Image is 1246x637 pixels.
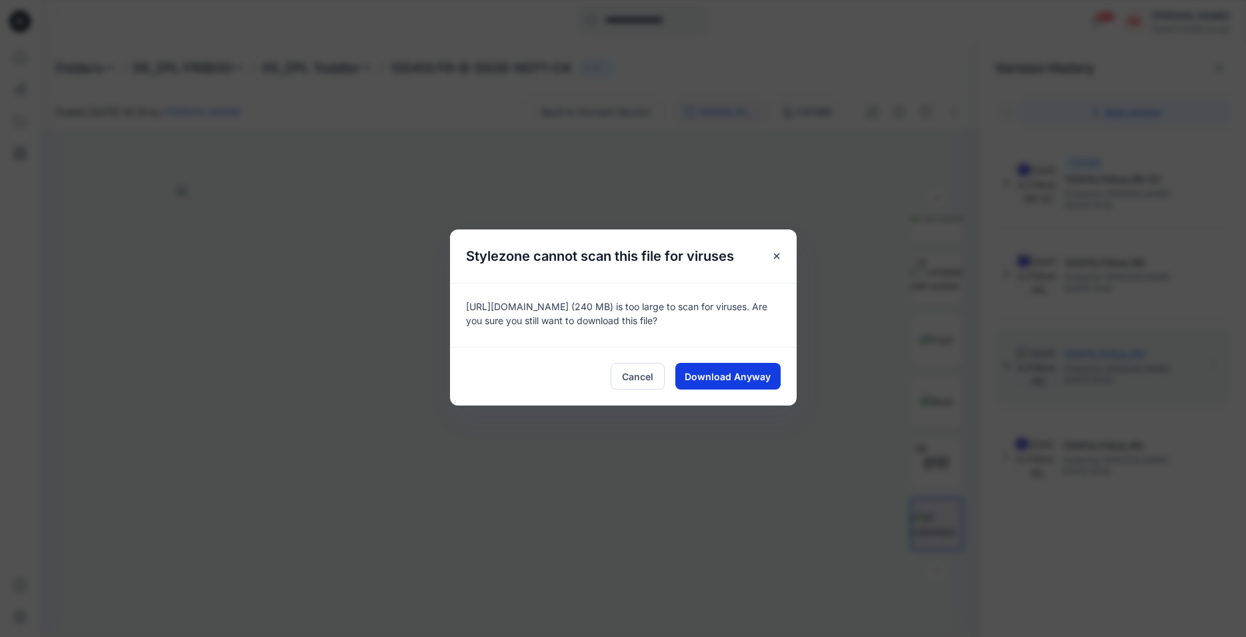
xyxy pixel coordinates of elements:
button: Download Anyway [675,363,781,390]
span: Cancel [622,370,653,384]
button: Close [765,244,789,268]
span: Download Anyway [685,370,771,384]
button: Cancel [611,363,665,390]
h5: Stylezone cannot scan this file for viruses [450,229,750,283]
div: [URL][DOMAIN_NAME] (240 MB) is too large to scan for viruses. Are you sure you still want to down... [450,283,797,347]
